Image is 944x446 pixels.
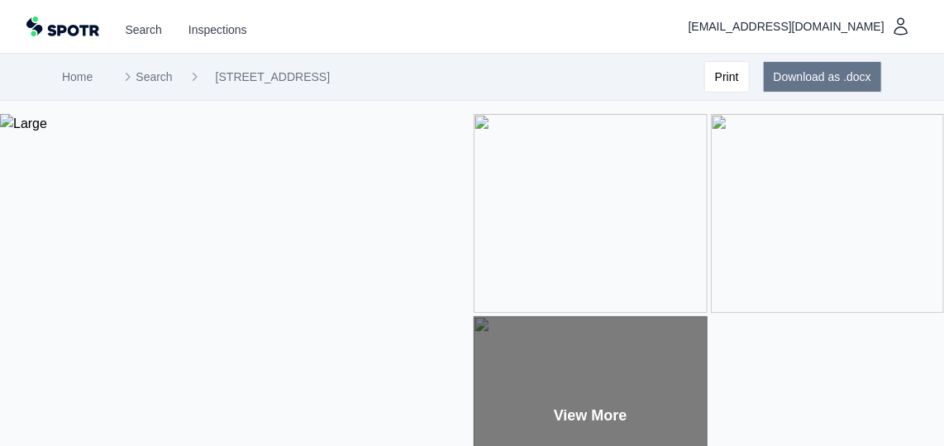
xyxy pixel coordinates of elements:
[62,70,93,83] a: Home
[216,69,330,85] a: [STREET_ADDRESS]
[704,61,750,93] button: Print
[682,10,918,43] button: [EMAIL_ADDRESS][DOMAIN_NAME]
[49,54,343,100] nav: Breadcrumb
[689,17,891,36] span: [EMAIL_ADDRESS][DOMAIN_NAME]
[126,21,162,38] a: Search
[188,21,247,38] a: Inspections
[119,69,172,85] a: Search
[763,61,882,93] button: Download as .docx
[474,114,708,313] img: e21a311533b766bc8be41d911c360a3d.webp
